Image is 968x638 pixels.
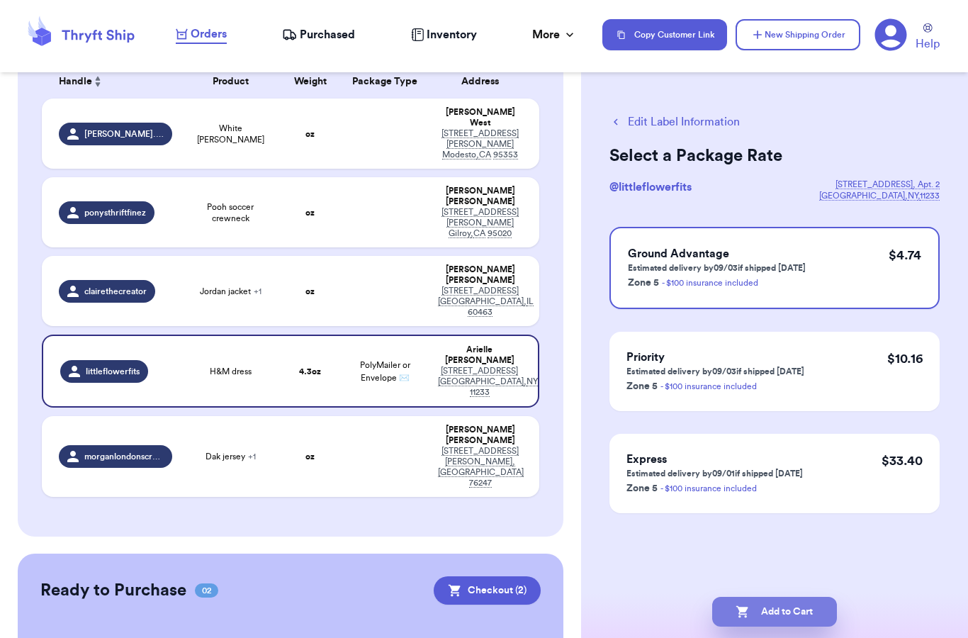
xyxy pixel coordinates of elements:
h2: Ready to Purchase [40,579,186,602]
strong: oz [305,452,315,461]
p: Estimated delivery by 09/03 if shipped [DATE] [626,366,804,377]
button: Checkout (2) [434,576,541,605]
span: 02 [195,583,218,598]
div: [PERSON_NAME] West [438,107,522,128]
a: Inventory [411,26,477,43]
button: Edit Label Information [609,113,740,130]
span: Zone 5 [626,381,658,391]
a: - $100 insurance included [660,382,757,391]
div: [PERSON_NAME] [PERSON_NAME] [438,264,522,286]
span: + 1 [254,287,261,296]
th: Address [429,65,539,99]
span: White [PERSON_NAME] [189,123,271,145]
th: Product [181,65,280,99]
div: Arielle [PERSON_NAME] [438,345,521,366]
span: PolyMailer or Envelope ✉️ [360,361,410,382]
button: Sort ascending [92,73,103,90]
strong: 4.3 oz [299,367,321,376]
span: Dak jersey [206,451,256,462]
strong: oz [305,287,315,296]
button: Add to Cart [712,597,837,627]
th: Package Type [340,65,429,99]
strong: oz [305,130,315,138]
span: ponysthriftfinez [84,207,146,218]
span: Priority [626,352,665,363]
span: clairethecreator [84,286,147,297]
a: Orders [176,26,227,44]
th: Weight [281,65,340,99]
strong: oz [305,208,315,217]
span: Express [626,454,667,465]
span: Jordan jacket [200,286,261,297]
span: + 1 [248,452,256,461]
button: Copy Customer Link [602,19,727,50]
button: New Shipping Order [736,19,860,50]
span: [PERSON_NAME].[PERSON_NAME] [84,128,164,140]
span: Zone 5 [626,483,658,493]
span: littleflowerfits [86,366,140,377]
div: [PERSON_NAME] [PERSON_NAME] [438,186,522,207]
span: morganlondonscroggins [84,451,164,462]
div: [PERSON_NAME] [PERSON_NAME] [438,425,522,446]
span: Help [916,35,940,52]
p: $ 4.74 [889,245,921,265]
p: $ 10.16 [887,349,923,369]
span: Orders [191,26,227,43]
span: Inventory [427,26,477,43]
span: @ littleflowerfits [609,181,692,193]
span: Pooh soccer crewneck [189,201,271,224]
a: - $100 insurance included [660,484,757,493]
span: Zone 5 [628,278,659,288]
a: Help [916,23,940,52]
a: - $100 insurance included [662,279,758,287]
span: Purchased [300,26,355,43]
span: Handle [59,74,92,89]
div: More [532,26,577,43]
h2: Select a Package Rate [609,145,940,167]
p: Estimated delivery by 09/03 if shipped [DATE] [628,262,806,274]
a: Purchased [282,26,355,43]
span: H&M dress [210,366,252,377]
p: Estimated delivery by 09/01 if shipped [DATE] [626,468,803,479]
p: $ 33.40 [882,451,923,471]
span: Ground Advantage [628,248,729,259]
